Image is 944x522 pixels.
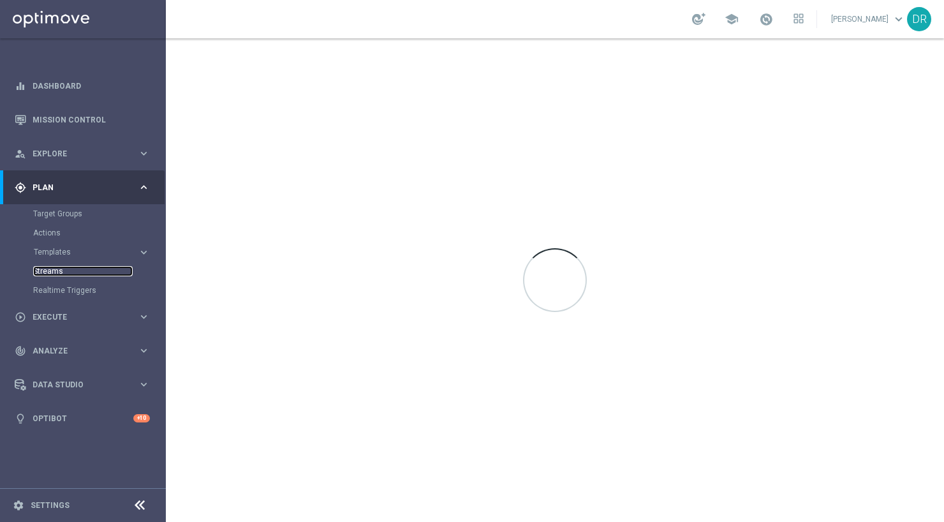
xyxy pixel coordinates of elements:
div: +10 [133,414,150,422]
a: Optibot [33,401,133,435]
a: Streams [33,266,133,276]
i: track_changes [15,345,26,357]
div: Explore [15,148,138,160]
div: Analyze [15,345,138,357]
a: [PERSON_NAME]keyboard_arrow_down [830,10,907,29]
span: Analyze [33,347,138,355]
button: Mission Control [14,115,151,125]
i: keyboard_arrow_right [138,378,150,391]
div: Templates [33,242,165,262]
i: play_circle_outline [15,311,26,323]
div: DR [907,7,931,31]
a: Settings [31,502,70,509]
div: Optibot [15,401,150,435]
button: lightbulb Optibot +10 [14,414,151,424]
i: keyboard_arrow_right [138,246,150,258]
span: keyboard_arrow_down [892,12,906,26]
div: Dashboard [15,69,150,103]
div: Data Studio [15,379,138,391]
i: equalizer [15,80,26,92]
span: Data Studio [33,381,138,389]
i: lightbulb [15,413,26,424]
button: play_circle_outline Execute keyboard_arrow_right [14,312,151,322]
i: keyboard_arrow_right [138,147,150,160]
div: Realtime Triggers [33,281,165,300]
a: Realtime Triggers [33,285,133,295]
span: school [725,12,739,26]
i: keyboard_arrow_right [138,311,150,323]
div: Mission Control [15,103,150,137]
i: person_search [15,148,26,160]
div: Plan [15,182,138,193]
button: equalizer Dashboard [14,81,151,91]
i: keyboard_arrow_right [138,181,150,193]
button: Templates keyboard_arrow_right [33,247,151,257]
span: Execute [33,313,138,321]
a: Mission Control [33,103,150,137]
span: Plan [33,184,138,191]
i: gps_fixed [15,182,26,193]
button: Data Studio keyboard_arrow_right [14,380,151,390]
div: Streams [33,262,165,281]
div: Actions [33,223,165,242]
span: Explore [33,150,138,158]
span: Templates [34,248,125,256]
div: Target Groups [33,204,165,223]
div: Execute [15,311,138,323]
button: gps_fixed Plan keyboard_arrow_right [14,183,151,193]
a: Actions [33,228,133,238]
button: track_changes Analyze keyboard_arrow_right [14,346,151,356]
a: Dashboard [33,69,150,103]
i: keyboard_arrow_right [138,345,150,357]
div: Templates [34,248,138,256]
i: settings [13,500,24,511]
a: Target Groups [33,209,133,219]
button: person_search Explore keyboard_arrow_right [14,149,151,159]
